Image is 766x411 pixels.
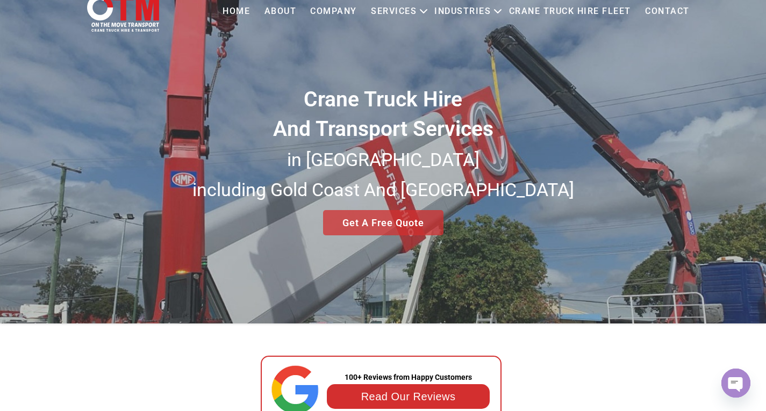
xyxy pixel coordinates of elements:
a: Read Our Reviews [361,391,456,402]
a: Get A Free Quote [323,210,443,235]
strong: 100+ Reviews from Happy Customers [345,373,472,381]
small: in [GEOGRAPHIC_DATA] including Gold Coast And [GEOGRAPHIC_DATA] [192,149,574,200]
